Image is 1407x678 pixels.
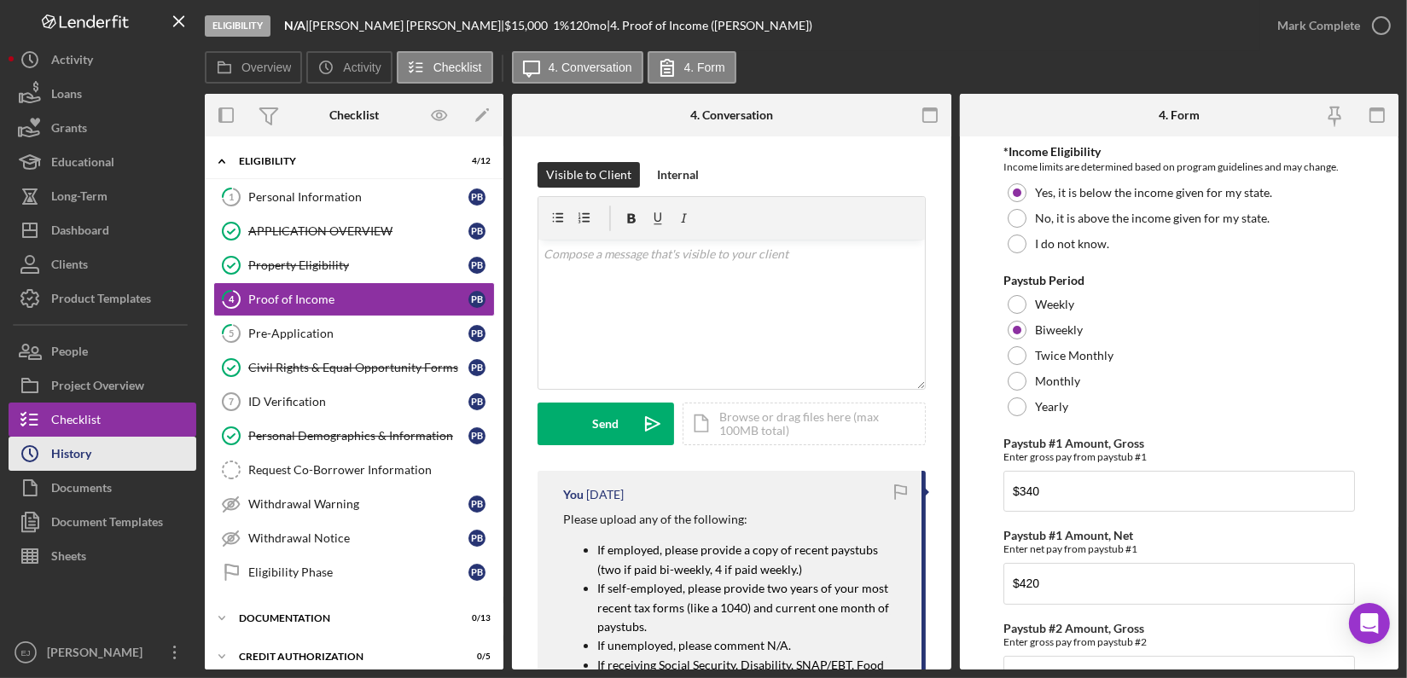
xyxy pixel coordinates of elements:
a: Request Co-Borrower Information [213,453,495,487]
text: EJ [20,648,30,658]
a: People [9,334,196,368]
div: P B [468,359,485,376]
b: N/A [284,18,305,32]
div: People [51,334,88,373]
div: 1 % [553,19,569,32]
div: 120 mo [569,19,607,32]
div: Proof of Income [248,293,468,306]
div: | [284,19,309,32]
button: Sheets [9,539,196,573]
mark: If employed, please provide a copy of recent paystubs (two if paid bi-weekly, 4 if paid weekly.) [597,542,881,576]
div: 0 / 13 [460,613,491,623]
div: Long-Term [51,179,108,217]
label: 4. Conversation [549,61,632,74]
div: [PERSON_NAME] [PERSON_NAME] | [309,19,504,32]
div: History [51,437,91,475]
div: Eligibility [239,156,448,166]
mark: If unemployed, please comment N/A. [597,638,791,652]
a: Loans [9,77,196,111]
label: Checklist [433,61,482,74]
button: Document Templates [9,505,196,539]
a: Civil Rights & Equal Opportunity FormsPB [213,351,495,385]
a: APPLICATION OVERVIEWPB [213,214,495,248]
div: P B [468,188,485,206]
label: Twice Monthly [1035,349,1113,362]
div: Checklist [329,108,379,122]
a: Withdrawal WarningPB [213,487,495,521]
div: Dashboard [51,213,109,252]
div: Internal [657,162,699,188]
button: History [9,437,196,471]
div: Sheets [51,539,86,577]
p: Please upload any of the following: [563,510,904,529]
a: Documents [9,471,196,505]
div: Loans [51,77,82,115]
div: Clients [51,247,88,286]
button: Dashboard [9,213,196,247]
label: Yes, it is below the income given for my state. [1035,186,1272,200]
div: Enter gross pay from paystub #2 [1003,635,1355,648]
div: Personal Demographics & Information [248,429,468,443]
div: P B [468,257,485,274]
div: P B [468,427,485,444]
a: 4Proof of IncomePB [213,282,495,316]
tspan: 5 [229,327,234,339]
div: Document Templates [51,505,163,543]
button: Activity [306,51,392,84]
label: Monthly [1035,374,1080,388]
div: Paystub Period [1003,274,1355,287]
div: Send [593,403,619,445]
mark: If self-employed, please provide two years of your most recent tax forms (like a 1040) and curren... [597,581,892,634]
a: Eligibility PhasePB [213,555,495,589]
div: 0 / 5 [460,652,491,662]
div: P B [468,393,485,410]
a: 7ID VerificationPB [213,385,495,419]
button: Clients [9,247,196,281]
button: Long-Term [9,179,196,213]
button: 4. Form [648,51,736,84]
button: Mark Complete [1260,9,1398,43]
div: Eligibility [205,15,270,37]
a: Project Overview [9,368,196,403]
label: Paystub #1 Amount, Net [1003,528,1133,542]
div: Grants [51,111,87,149]
div: You [563,488,584,501]
button: Activity [9,43,196,77]
label: Paystub #1 Amount, Gross [1003,436,1144,450]
div: Personal Information [248,190,468,204]
div: 4 / 12 [460,156,491,166]
a: Property EligibilityPB [213,248,495,282]
div: Enter gross pay from paystub #1 [1003,450,1355,463]
a: Product Templates [9,281,196,316]
button: Grants [9,111,196,145]
label: Yearly [1035,400,1068,414]
div: Income limits are determined based on program guidelines and may change. [1003,159,1355,176]
div: Pre-Application [248,327,468,340]
a: Personal Demographics & InformationPB [213,419,495,453]
span: $15,000 [504,18,548,32]
div: 4. Conversation [690,108,773,122]
button: Educational [9,145,196,179]
div: Educational [51,145,114,183]
button: Checklist [9,403,196,437]
div: [PERSON_NAME] [43,635,154,674]
tspan: 1 [229,191,234,202]
button: Checklist [397,51,493,84]
label: Weekly [1035,298,1074,311]
tspan: 7 [229,397,234,407]
div: APPLICATION OVERVIEW [248,224,468,238]
div: 4. Form [1159,108,1200,122]
div: Request Co-Borrower Information [248,463,494,477]
div: P B [468,495,485,513]
a: Withdrawal NoticePB [213,521,495,555]
div: Product Templates [51,281,151,320]
div: Enter net pay from paystub #1 [1003,542,1355,555]
div: Civil Rights & Equal Opportunity Forms [248,361,468,374]
div: Project Overview [51,368,144,407]
button: Overview [205,51,302,84]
